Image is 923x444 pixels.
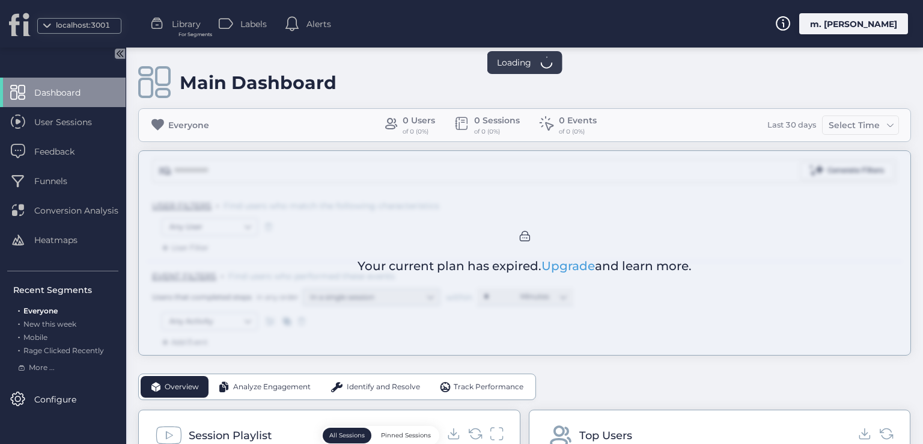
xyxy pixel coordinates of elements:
[23,306,58,315] span: Everyone
[53,20,113,31] div: localhost:3001
[34,393,94,406] span: Configure
[178,31,212,39] span: For Segments
[18,330,20,342] span: .
[18,317,20,328] span: .
[172,17,201,31] span: Library
[799,13,908,34] div: m. [PERSON_NAME]
[34,233,96,247] span: Heatmaps
[541,259,595,273] a: Upgrade
[34,116,110,129] span: User Sessions
[34,145,93,158] span: Feedback
[34,174,85,188] span: Funnels
[18,344,20,355] span: .
[13,283,118,297] div: Recent Segments
[34,204,136,217] span: Conversion Analysis
[306,17,331,31] span: Alerts
[29,362,55,374] span: More ...
[497,56,531,69] span: Loading
[34,86,99,99] span: Dashboard
[23,346,104,355] span: Rage Clicked Recently
[23,319,76,328] span: New this week
[23,333,47,342] span: Mobile
[358,257,692,276] span: Your current plan has expired. and learn more.
[240,17,267,31] span: Labels
[18,304,20,315] span: .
